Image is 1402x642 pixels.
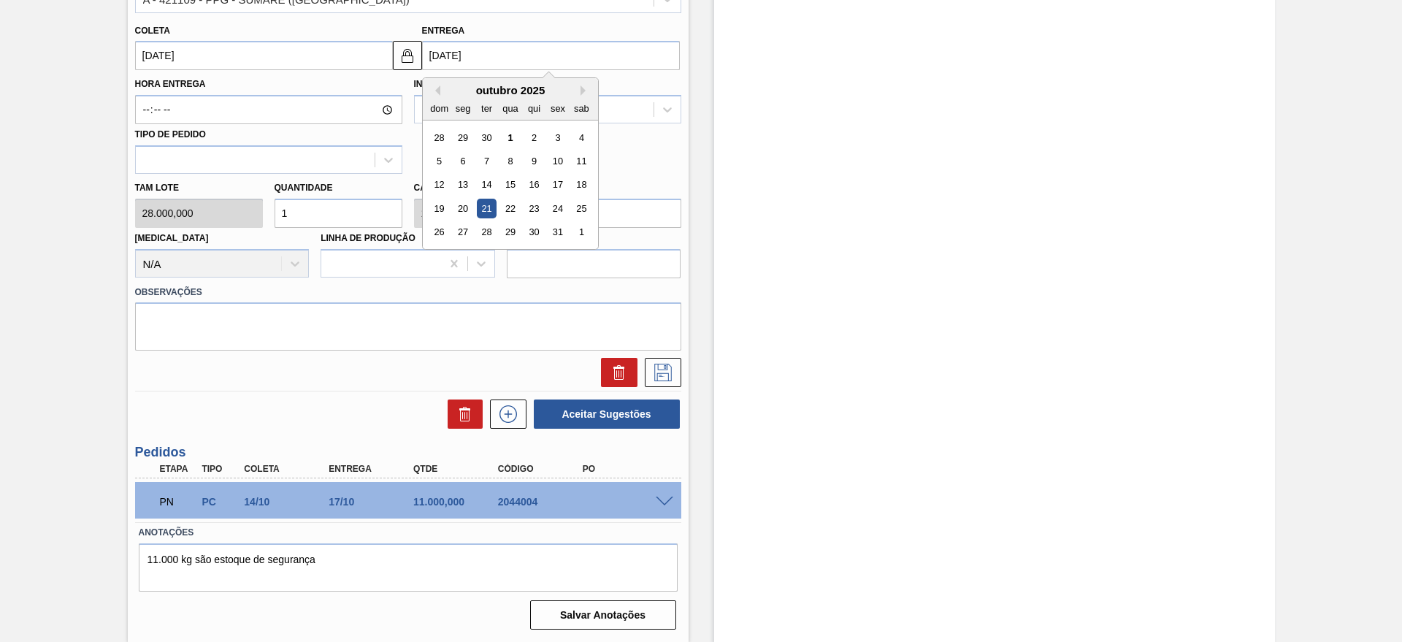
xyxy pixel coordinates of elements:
[571,175,591,195] div: Choose sábado, 18 de outubro de 2025
[453,199,472,218] div: Choose segunda-feira, 20 de outubro de 2025
[427,126,593,244] div: month 2025-10
[135,74,402,95] label: Hora Entrega
[500,99,520,118] div: qua
[524,151,543,171] div: Choose quinta-feira, 9 de outubro de 2025
[198,496,242,508] div: Pedido de Compra
[548,223,567,242] div: Choose sexta-feira, 31 de outubro de 2025
[325,496,420,508] div: 17/10/2025
[430,85,440,96] button: Previous Month
[423,84,598,96] div: outubro 2025
[135,445,681,460] h3: Pedidos
[524,128,543,148] div: Choose quinta-feira, 2 de outubro de 2025
[156,486,200,518] div: Pedido em Negociação
[476,151,496,171] div: Choose terça-feira, 7 de outubro de 2025
[530,600,676,630] button: Salvar Anotações
[399,47,416,64] img: locked
[429,128,449,148] div: Choose domingo, 28 de setembro de 2025
[548,99,567,118] div: sex
[135,233,209,243] label: [MEDICAL_DATA]
[410,464,505,474] div: Qtde
[160,496,196,508] p: PN
[422,41,680,70] input: dd/mm/yyyy
[500,199,520,218] div: Choose quarta-feira, 22 de outubro de 2025
[422,26,465,36] label: Entrega
[429,175,449,195] div: Choose domingo, 12 de outubro de 2025
[414,183,452,193] label: Carros
[494,464,589,474] div: Código
[534,400,680,429] button: Aceitar Sugestões
[240,464,335,474] div: Coleta
[429,199,449,218] div: Choose domingo, 19 de outubro de 2025
[325,464,420,474] div: Entrega
[579,464,674,474] div: PO
[476,175,496,195] div: Choose terça-feira, 14 de outubro de 2025
[393,41,422,70] button: locked
[135,41,393,70] input: dd/mm/yyyy
[548,199,567,218] div: Choose sexta-feira, 24 de outubro de 2025
[571,151,591,171] div: Choose sábado, 11 de outubro de 2025
[526,398,681,430] div: Aceitar Sugestões
[440,400,483,429] div: Excluir Sugestões
[524,175,543,195] div: Choose quinta-feira, 16 de outubro de 2025
[483,400,526,429] div: Nova sugestão
[240,496,335,508] div: 14/10/2025
[453,128,472,148] div: Choose segunda-feira, 29 de setembro de 2025
[156,464,200,474] div: Etapa
[637,358,681,387] div: Salvar Sugestão
[571,128,591,148] div: Choose sábado, 4 de outubro de 2025
[198,464,242,474] div: Tipo
[453,175,472,195] div: Choose segunda-feira, 13 de outubro de 2025
[139,543,678,592] textarea: 11.000 kg são estoque de segurança
[476,223,496,242] div: Choose terça-feira, 28 de outubro de 2025
[548,175,567,195] div: Choose sexta-feira, 17 de outubro de 2025
[429,223,449,242] div: Choose domingo, 26 de outubro de 2025
[524,199,543,218] div: Choose quinta-feira, 23 de outubro de 2025
[429,151,449,171] div: Choose domingo, 5 de outubro de 2025
[594,358,637,387] div: Excluir Sugestão
[476,199,496,218] div: Choose terça-feira, 21 de outubro de 2025
[453,151,472,171] div: Choose segunda-feira, 6 de outubro de 2025
[548,128,567,148] div: Choose sexta-feira, 3 de outubro de 2025
[135,282,681,303] label: Observações
[581,85,591,96] button: Next Month
[410,496,505,508] div: 11.000,000
[500,128,520,148] div: Choose quarta-feira, 1 de outubro de 2025
[494,496,589,508] div: 2044004
[571,223,591,242] div: Choose sábado, 1 de novembro de 2025
[476,128,496,148] div: Choose terça-feira, 30 de setembro de 2025
[500,175,520,195] div: Choose quarta-feira, 15 de outubro de 2025
[453,99,472,118] div: seg
[524,99,543,118] div: qui
[321,233,415,243] label: Linha de Produção
[135,26,170,36] label: Coleta
[453,223,472,242] div: Choose segunda-feira, 27 de outubro de 2025
[500,223,520,242] div: Choose quarta-feira, 29 de outubro de 2025
[139,522,678,543] label: Anotações
[135,177,263,199] label: Tam lote
[429,99,449,118] div: dom
[571,99,591,118] div: sab
[476,99,496,118] div: ter
[135,129,206,140] label: Tipo de pedido
[275,183,333,193] label: Quantidade
[500,151,520,171] div: Choose quarta-feira, 8 de outubro de 2025
[548,151,567,171] div: Choose sexta-feira, 10 de outubro de 2025
[571,199,591,218] div: Choose sábado, 25 de outubro de 2025
[414,79,461,89] label: Incoterm
[524,223,543,242] div: Choose quinta-feira, 30 de outubro de 2025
